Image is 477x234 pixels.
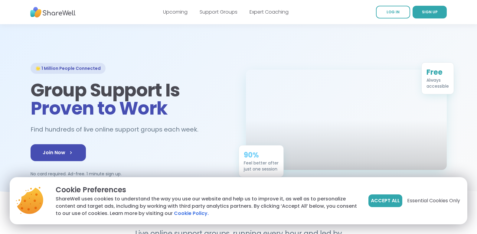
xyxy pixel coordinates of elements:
[31,171,231,177] p: No card required. Ad-free. 1 minute sign up.
[426,67,449,77] div: Free
[368,194,402,207] button: Accept All
[31,63,106,74] div: 🌟 1 Million People Connected
[244,160,279,172] div: Feel better after just one session
[426,77,449,89] div: Always accessible
[163,8,188,15] a: Upcoming
[31,96,168,121] span: Proven to Work
[371,197,400,204] span: Accept All
[376,6,410,18] a: LOG IN
[43,149,74,156] span: Join Now
[174,210,209,217] a: Cookie Policy.
[250,8,289,15] a: Expert Coaching
[244,150,279,160] div: 90%
[56,195,359,217] p: ShareWell uses cookies to understand the way you use our website and help us to improve it, as we...
[407,197,460,204] span: Essential Cookies Only
[31,144,86,161] a: Join Now
[56,184,359,195] p: Cookie Preferences
[30,4,76,21] img: ShareWell Nav Logo
[422,9,438,15] span: SIGN UP
[413,6,447,18] a: SIGN UP
[387,9,400,15] span: LOG IN
[31,125,205,135] h2: Find hundreds of live online support groups each week.
[200,8,237,15] a: Support Groups
[31,81,231,117] h1: Group Support Is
